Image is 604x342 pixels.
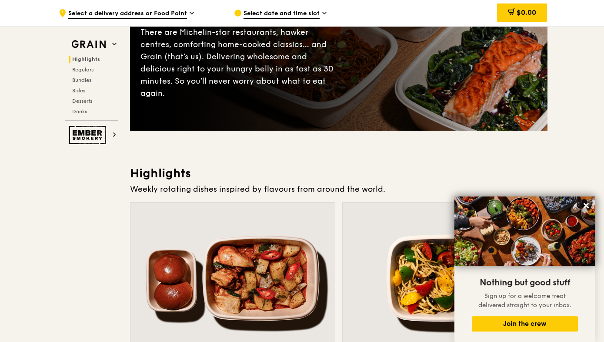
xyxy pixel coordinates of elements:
[478,292,571,309] span: Sign up for a welcome treat delivered straight to your inbox.
[72,56,100,62] span: Highlights
[244,9,320,19] span: Select date and time slot
[68,9,187,19] span: Select a delivery address or Food Point
[130,166,547,181] h3: Highlights
[72,88,85,94] span: Sides
[454,196,595,266] img: DSC07876-Edit02-Large.jpeg
[579,199,593,213] button: Close
[130,183,547,195] div: Weekly rotating dishes inspired by flavours from around the world.
[69,37,109,52] img: Grain web logo
[140,26,339,99] div: There are Michelin-star restaurants, hawker centres, comforting home-cooked classics… and Grain (...
[72,67,93,73] span: Regulars
[69,126,109,144] img: Ember Smokery web logo
[517,8,536,17] span: $0.00
[72,77,91,83] span: Bundles
[72,108,87,115] span: Drinks
[480,278,570,288] span: Nothing but good stuff
[72,98,92,104] span: Desserts
[472,316,578,332] button: Join the crew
